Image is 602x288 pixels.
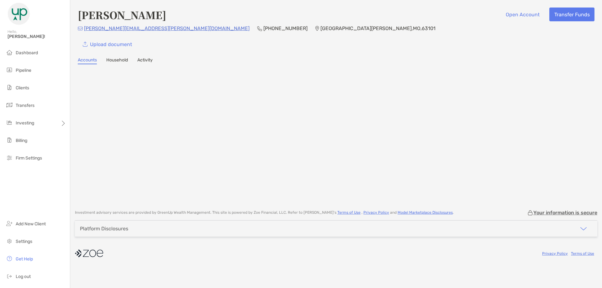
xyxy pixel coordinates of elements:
span: Investing [16,120,34,126]
img: billing icon [6,136,13,144]
img: Email Icon [78,27,83,30]
span: Add New Client [16,221,46,227]
span: Clients [16,85,29,91]
a: Model Marketplace Disclosures [398,210,453,215]
img: investing icon [6,119,13,126]
span: Dashboard [16,50,38,55]
span: Firm Settings [16,155,42,161]
p: Your information is secure [533,210,597,216]
img: logout icon [6,272,13,280]
span: [PERSON_NAME]! [8,34,66,39]
span: Billing [16,138,27,143]
a: Privacy Policy [363,210,389,215]
span: Settings [16,239,32,244]
a: Upload document [78,37,137,51]
img: add_new_client icon [6,220,13,227]
a: Activity [137,57,153,64]
img: dashboard icon [6,49,13,56]
img: clients icon [6,84,13,91]
img: button icon [83,42,87,47]
a: Household [106,57,128,64]
img: firm-settings icon [6,154,13,161]
img: Zoe Logo [8,3,30,25]
button: Transfer Funds [549,8,594,21]
img: company logo [75,246,103,260]
img: Phone Icon [257,26,262,31]
img: get-help icon [6,255,13,262]
p: [PHONE_NUMBER] [263,24,308,32]
p: [GEOGRAPHIC_DATA][PERSON_NAME] , MO , 63101 [320,24,436,32]
button: Open Account [501,8,544,21]
span: Pipeline [16,68,31,73]
img: transfers icon [6,101,13,109]
a: Terms of Use [571,251,594,256]
div: Platform Disclosures [80,226,128,232]
span: Log out [16,274,31,279]
h4: [PERSON_NAME] [78,8,166,22]
a: Accounts [78,57,97,64]
span: Transfers [16,103,34,108]
p: Investment advisory services are provided by GreenUp Wealth Management . This site is powered by ... [75,210,454,215]
span: Get Help [16,256,33,262]
p: [PERSON_NAME][EMAIL_ADDRESS][PERSON_NAME][DOMAIN_NAME] [84,24,250,32]
img: pipeline icon [6,66,13,74]
a: Privacy Policy [542,251,568,256]
img: Location Icon [315,26,319,31]
img: icon arrow [580,225,587,233]
img: settings icon [6,237,13,245]
a: Terms of Use [337,210,361,215]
